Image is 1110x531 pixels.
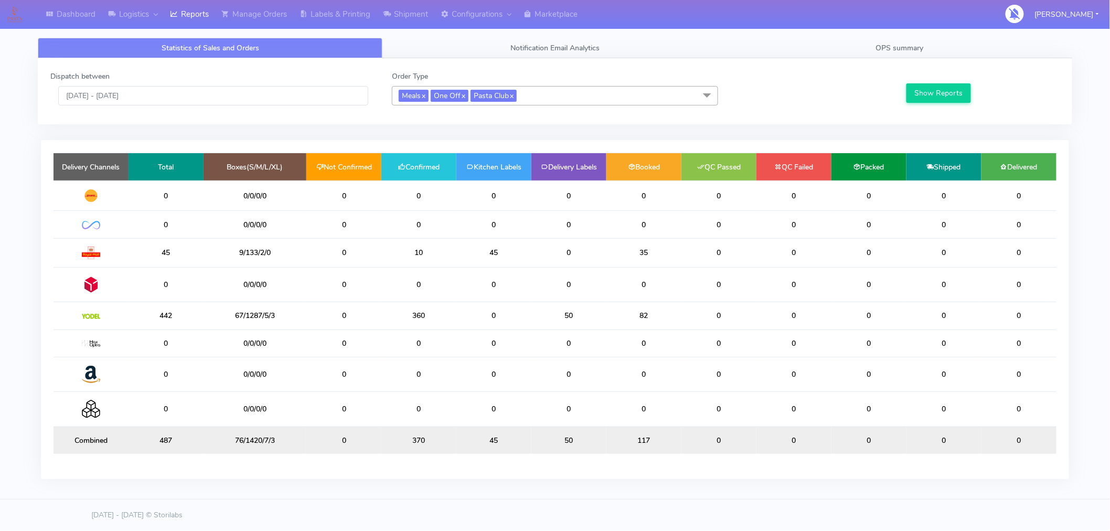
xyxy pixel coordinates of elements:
img: MaxOptra [82,341,100,348]
td: 0 [456,211,531,238]
td: 0 [756,427,831,454]
td: 50 [531,427,606,454]
td: 0 [306,180,381,211]
td: 0 [456,357,531,391]
td: 487 [129,427,204,454]
td: Not Confirmed [306,153,381,180]
td: 0 [129,357,204,391]
td: 0 [531,392,606,427]
td: 0 [129,180,204,211]
td: 0 [981,330,1056,357]
td: 0 [831,267,906,302]
td: 0 [906,238,981,267]
td: 0 [456,330,531,357]
td: Combined [54,427,129,454]
span: One Off [431,90,468,102]
td: 0 [981,267,1056,302]
td: 0 [681,302,756,330]
td: 0 [756,357,831,391]
td: Delivered [981,153,1056,180]
td: 0 [831,330,906,357]
img: Yodel [82,314,100,319]
ul: Tabs [38,38,1072,58]
td: 0 [681,238,756,267]
td: 0 [906,302,981,330]
td: Kitchen Labels [456,153,531,180]
td: 0 [906,180,981,211]
td: 0 [606,357,681,391]
button: [PERSON_NAME] [1027,4,1107,25]
td: 0 [531,238,606,267]
td: Packed [831,153,906,180]
td: 0 [756,211,831,238]
td: 45 [456,427,531,454]
td: 0 [831,357,906,391]
td: 0 [531,180,606,211]
td: Total [129,153,204,180]
td: 117 [606,427,681,454]
td: 0 [381,267,456,302]
td: 0 [456,180,531,211]
td: 0 [981,427,1056,454]
td: 82 [606,302,681,330]
td: 0 [606,211,681,238]
td: 0 [531,267,606,302]
td: 0 [306,330,381,357]
td: QC Failed [756,153,831,180]
td: Confirmed [381,153,456,180]
td: 0 [981,211,1056,238]
td: 0 [756,180,831,211]
td: 0 [756,392,831,427]
td: 0/0/0/0 [204,357,306,391]
td: 0 [381,357,456,391]
td: 0 [906,267,981,302]
td: Delivery Channels [54,153,129,180]
img: Royal Mail [82,247,100,259]
td: 0 [129,267,204,302]
td: 0 [756,238,831,267]
td: 0 [531,330,606,357]
td: 9/133/2/0 [204,238,306,267]
td: 67/1287/5/3 [204,302,306,330]
td: 0 [831,302,906,330]
td: 0/0/0/0 [204,330,306,357]
td: 0 [129,392,204,427]
td: 0 [531,357,606,391]
td: 0 [831,238,906,267]
td: 0 [981,392,1056,427]
td: 0 [681,392,756,427]
td: 35 [606,238,681,267]
td: 0 [306,357,381,391]
td: 0 [381,330,456,357]
a: x [509,90,514,101]
td: 0 [756,330,831,357]
img: Amazon [82,365,100,384]
span: Meals [399,90,429,102]
td: 0 [381,180,456,211]
td: 0 [906,427,981,454]
td: Delivery Labels [531,153,606,180]
td: 0 [606,330,681,357]
td: 0/0/0/0 [204,180,306,211]
td: 0 [606,267,681,302]
td: 0 [981,238,1056,267]
td: 0 [456,267,531,302]
td: 0 [606,180,681,211]
td: 10 [381,238,456,267]
span: OPS summary [876,43,924,53]
td: 0 [456,392,531,427]
td: Boxes(S/M/L/XL) [204,153,306,180]
td: 0 [981,357,1056,391]
td: 0 [981,180,1056,211]
td: 0/0/0/0 [204,267,306,302]
td: 0 [306,427,381,454]
td: 0 [681,330,756,357]
input: Pick the Daterange [58,86,368,105]
td: 0 [306,267,381,302]
td: Booked [606,153,681,180]
td: 442 [129,302,204,330]
td: 0 [129,211,204,238]
a: x [461,90,465,101]
td: 0 [681,357,756,391]
td: 0 [831,180,906,211]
